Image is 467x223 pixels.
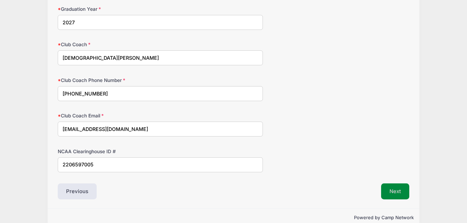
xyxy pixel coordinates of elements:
[58,6,175,13] label: Graduation Year
[58,77,175,84] label: Club Coach Phone Number
[58,183,97,199] button: Previous
[58,148,175,155] label: NCAA Clearinghouse ID #
[58,112,175,119] label: Club Coach Email
[58,41,175,48] label: Club Coach
[381,183,409,199] button: Next
[53,214,414,221] p: Powered by Camp Network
